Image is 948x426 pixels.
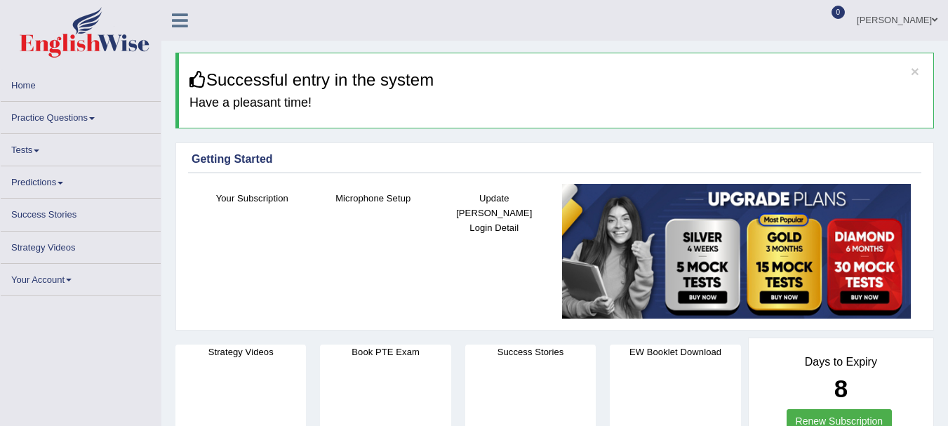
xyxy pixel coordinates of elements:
[1,264,161,291] a: Your Account
[189,96,923,110] h4: Have a pleasant time!
[562,184,912,319] img: small5.jpg
[192,151,918,168] div: Getting Started
[1,69,161,97] a: Home
[320,191,427,206] h4: Microphone Setup
[764,356,918,368] h4: Days to Expiry
[465,345,596,359] h4: Success Stories
[610,345,740,359] h4: EW Booklet Download
[1,232,161,259] a: Strategy Videos
[911,64,919,79] button: ×
[189,71,923,89] h3: Successful entry in the system
[175,345,306,359] h4: Strategy Videos
[1,166,161,194] a: Predictions
[1,102,161,129] a: Practice Questions
[832,6,846,19] span: 0
[1,134,161,161] a: Tests
[441,191,548,235] h4: Update [PERSON_NAME] Login Detail
[199,191,306,206] h4: Your Subscription
[1,199,161,226] a: Success Stories
[320,345,450,359] h4: Book PTE Exam
[834,375,848,402] b: 8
